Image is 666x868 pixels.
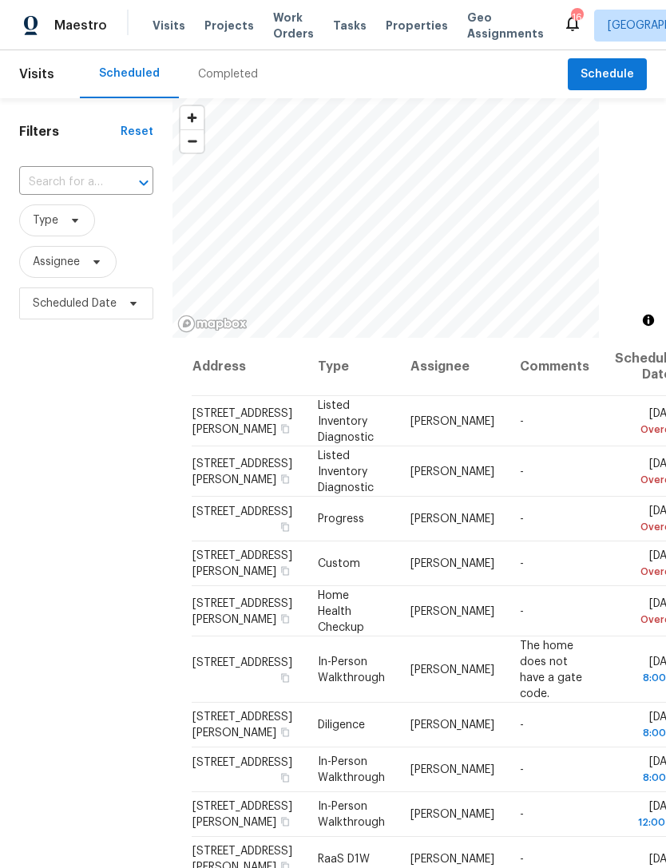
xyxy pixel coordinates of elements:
[33,295,117,311] span: Scheduled Date
[410,854,494,865] span: [PERSON_NAME]
[318,513,364,525] span: Progress
[318,399,374,442] span: Listed Inventory Diagnostic
[318,558,360,569] span: Custom
[520,558,524,569] span: -
[305,338,398,396] th: Type
[333,20,367,31] span: Tasks
[180,130,204,153] span: Zoom out
[318,719,365,731] span: Diligence
[278,814,292,829] button: Copy Address
[192,711,292,739] span: [STREET_ADDRESS][PERSON_NAME]
[54,18,107,34] span: Maestro
[581,65,634,85] span: Schedule
[410,415,494,426] span: [PERSON_NAME]
[19,124,121,140] h1: Filters
[121,124,153,140] div: Reset
[172,98,599,338] canvas: Map
[192,338,305,396] th: Address
[192,407,292,434] span: [STREET_ADDRESS][PERSON_NAME]
[198,66,258,82] div: Completed
[520,764,524,775] span: -
[273,10,314,42] span: Work Orders
[520,854,524,865] span: -
[204,18,254,34] span: Projects
[19,170,109,195] input: Search for an address...
[33,254,80,270] span: Assignee
[520,719,524,731] span: -
[318,756,385,783] span: In-Person Walkthrough
[278,520,292,534] button: Copy Address
[192,801,292,828] span: [STREET_ADDRESS][PERSON_NAME]
[410,558,494,569] span: [PERSON_NAME]
[507,338,602,396] th: Comments
[180,129,204,153] button: Zoom out
[410,809,494,820] span: [PERSON_NAME]
[520,640,582,699] span: The home does not have a gate code.
[278,771,292,785] button: Copy Address
[278,471,292,486] button: Copy Address
[568,58,647,91] button: Schedule
[639,311,658,330] button: Toggle attribution
[192,656,292,668] span: [STREET_ADDRESS]
[192,550,292,577] span: [STREET_ADDRESS][PERSON_NAME]
[520,466,524,477] span: -
[520,809,524,820] span: -
[520,415,524,426] span: -
[571,10,582,26] div: 16
[278,611,292,625] button: Copy Address
[192,458,292,485] span: [STREET_ADDRESS][PERSON_NAME]
[318,589,364,632] span: Home Health Checkup
[318,801,385,828] span: In-Person Walkthrough
[133,172,155,194] button: Open
[278,564,292,578] button: Copy Address
[318,854,370,865] span: RaaS D1W
[153,18,185,34] span: Visits
[278,725,292,739] button: Copy Address
[192,506,292,517] span: [STREET_ADDRESS]
[278,421,292,435] button: Copy Address
[177,315,248,333] a: Mapbox homepage
[33,212,58,228] span: Type
[192,597,292,624] span: [STREET_ADDRESS][PERSON_NAME]
[410,719,494,731] span: [PERSON_NAME]
[520,605,524,616] span: -
[180,106,204,129] button: Zoom in
[99,65,160,81] div: Scheduled
[386,18,448,34] span: Properties
[410,605,494,616] span: [PERSON_NAME]
[318,656,385,683] span: In-Person Walkthrough
[467,10,544,42] span: Geo Assignments
[278,670,292,684] button: Copy Address
[318,450,374,493] span: Listed Inventory Diagnostic
[192,757,292,768] span: [STREET_ADDRESS]
[398,338,507,396] th: Assignee
[410,764,494,775] span: [PERSON_NAME]
[410,664,494,675] span: [PERSON_NAME]
[410,513,494,525] span: [PERSON_NAME]
[644,311,653,329] span: Toggle attribution
[19,57,54,92] span: Visits
[410,466,494,477] span: [PERSON_NAME]
[520,513,524,525] span: -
